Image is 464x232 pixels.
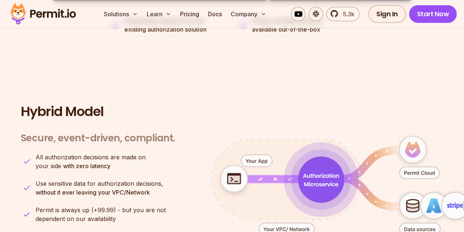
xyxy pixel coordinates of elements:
[205,7,225,21] a: Docs
[101,7,141,21] button: Solutions
[36,153,146,162] span: All authorization decisions are made on
[36,206,166,214] span: Permit is always up (+99.99) - but you are not
[7,1,79,26] img: Permit logo
[21,132,175,144] h3: Secure, event-driven, compliant.
[368,5,406,23] a: Sign In
[409,5,457,23] a: Start Now
[21,104,443,119] h2: Hybrid Model
[36,206,166,223] p: dependent on our availability
[228,7,269,21] button: Company
[63,162,110,170] strong: with zero latency
[36,189,150,196] strong: without it ever leaving your VPC/Network
[36,153,146,170] p: your side
[177,7,202,21] a: Pricing
[339,10,354,18] span: 5.3k
[144,7,174,21] button: Learn
[36,179,163,188] span: Use sensitive data for authorization decisions,
[326,7,359,21] a: 5.3k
